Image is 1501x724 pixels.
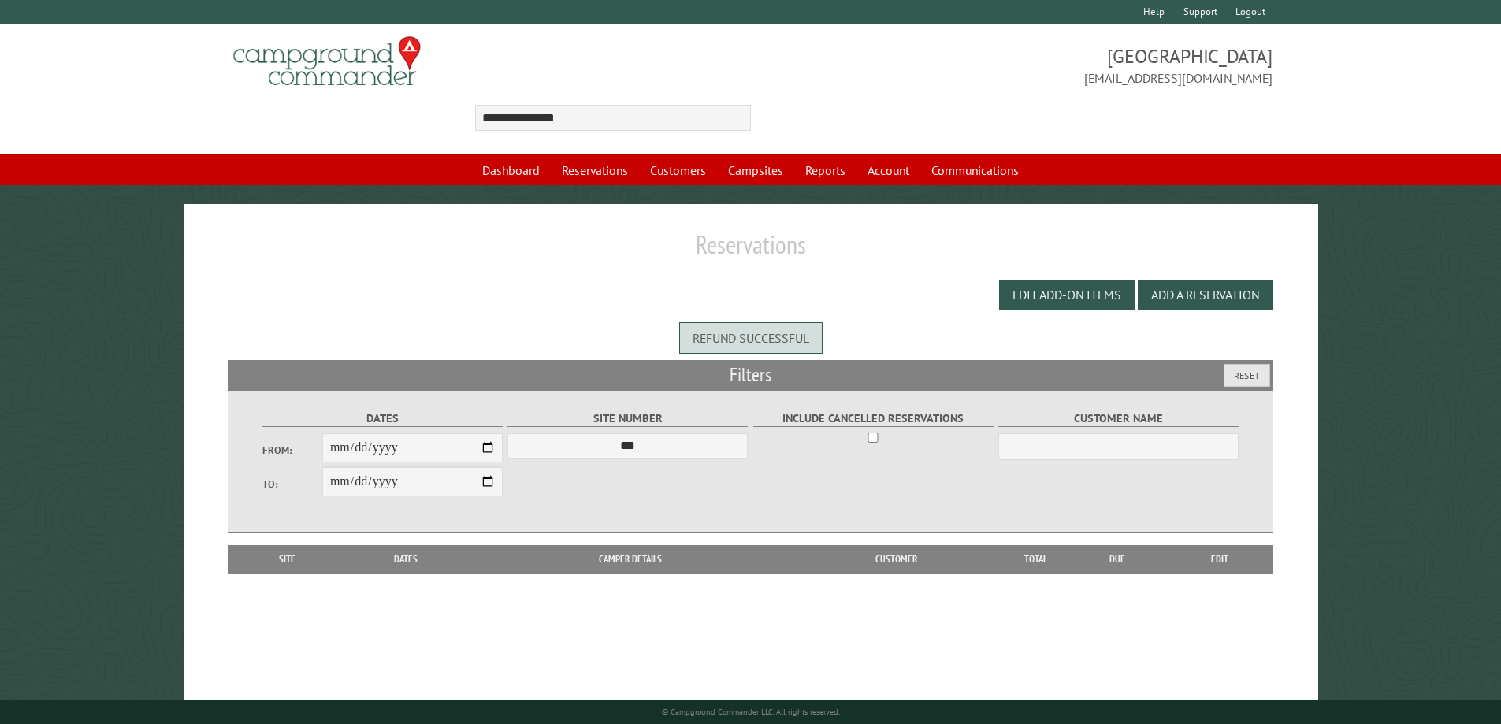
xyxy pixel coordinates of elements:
[1138,280,1273,310] button: Add a Reservation
[787,545,1005,574] th: Customer
[473,155,549,185] a: Dashboard
[641,155,715,185] a: Customers
[753,410,994,428] label: Include Cancelled Reservations
[679,322,823,354] div: Refund successful
[228,360,1273,390] h2: Filters
[552,155,637,185] a: Reservations
[998,410,1239,428] label: Customer Name
[262,477,322,492] label: To:
[719,155,793,185] a: Campsites
[999,280,1135,310] button: Edit Add-on Items
[262,443,322,458] label: From:
[236,545,339,574] th: Site
[474,545,787,574] th: Camper Details
[662,707,840,717] small: © Campground Commander LLC. All rights reserved.
[262,410,503,428] label: Dates
[858,155,919,185] a: Account
[1224,364,1270,387] button: Reset
[1005,545,1068,574] th: Total
[796,155,855,185] a: Reports
[228,31,425,92] img: Campground Commander
[922,155,1028,185] a: Communications
[339,545,474,574] th: Dates
[507,410,748,428] label: Site Number
[1068,545,1167,574] th: Due
[228,229,1273,273] h1: Reservations
[751,43,1273,87] span: [GEOGRAPHIC_DATA] [EMAIL_ADDRESS][DOMAIN_NAME]
[1167,545,1273,574] th: Edit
